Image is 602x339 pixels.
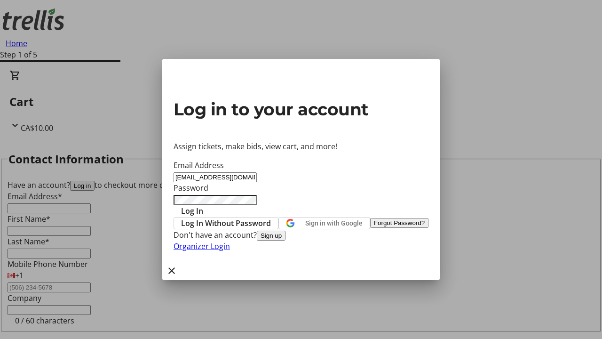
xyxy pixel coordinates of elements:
span: Log In Without Password [181,218,271,229]
a: Organizer Login [174,241,230,251]
button: Sign up [257,231,285,241]
button: Forgot Password? [370,218,428,228]
p: Assign tickets, make bids, view cart, and more! [174,141,428,152]
label: Password [174,183,208,193]
label: Email Address [174,160,224,170]
input: Email Address [174,172,257,182]
button: Sign in with Google [278,217,370,229]
h2: Log in to your account [174,97,428,122]
button: Log In [174,205,211,217]
span: Sign in with Google [305,219,363,227]
button: Log In Without Password [174,217,278,229]
div: Don't have an account? [174,229,428,241]
button: Close [162,261,181,280]
span: Log In [181,205,203,217]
